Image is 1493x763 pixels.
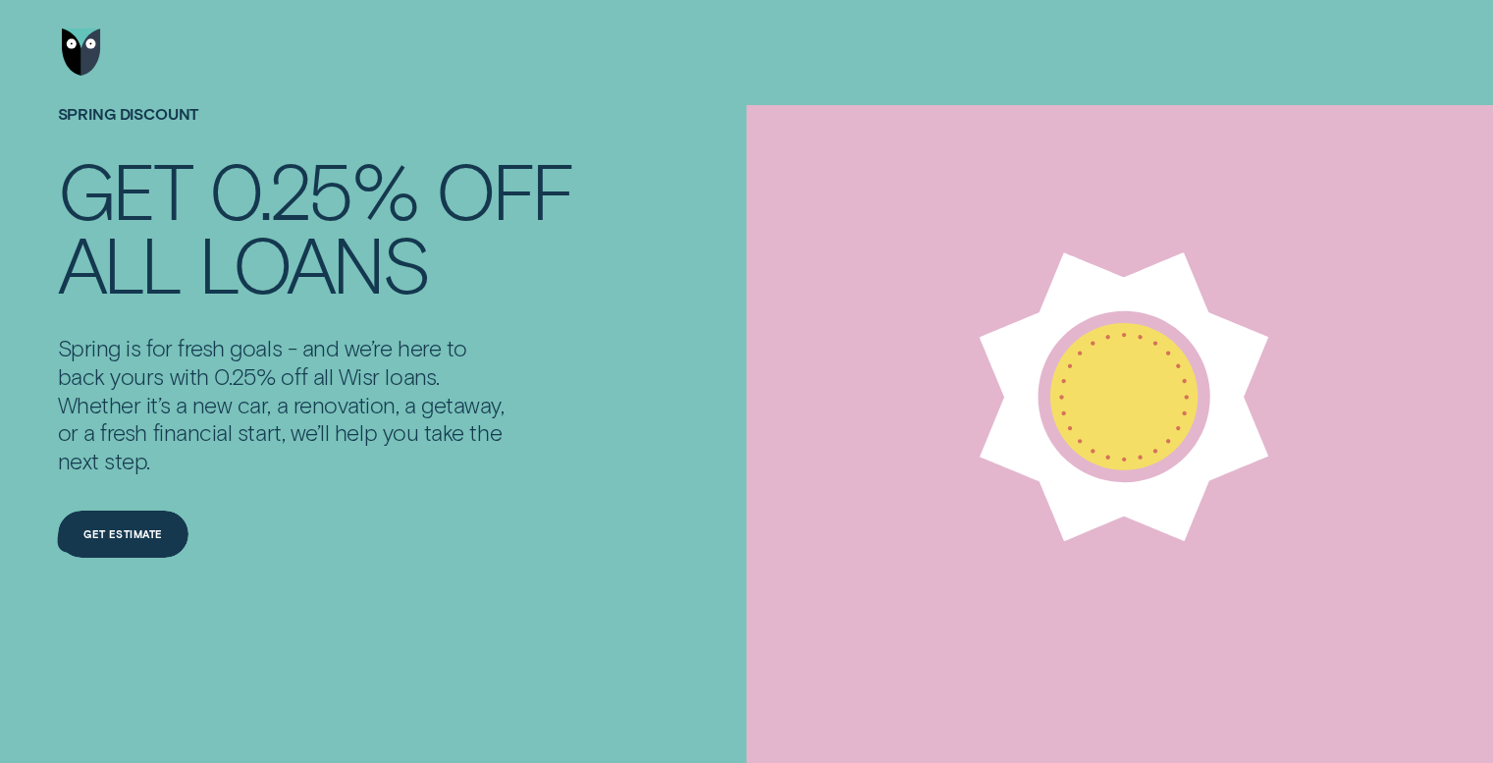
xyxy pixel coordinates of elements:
div: all [58,226,181,299]
h4: Get 0.25% off all loans [58,152,573,299]
a: Get estimate [58,511,188,558]
div: 0.25% [209,152,417,225]
p: Spring is for fresh goals - and we’re here to back yours with 0.25% off all Wisr loans. Whether i... [58,334,511,475]
img: Wisr [62,28,101,76]
div: off [436,152,573,225]
div: Get [58,152,191,225]
div: loans [198,226,428,299]
h1: SPRING DISCOUNT [58,105,573,153]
